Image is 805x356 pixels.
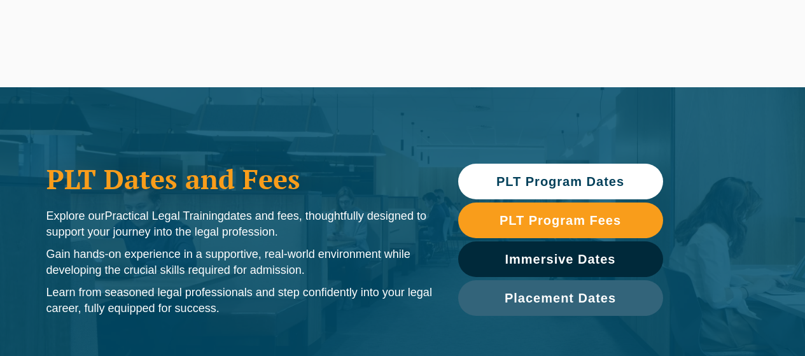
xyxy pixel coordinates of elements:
a: PLT Program Fees [458,203,663,238]
h1: PLT Dates and Fees [46,163,433,195]
span: Immersive Dates [505,253,616,266]
p: Learn from seasoned legal professionals and step confidently into your legal career, fully equipp... [46,285,433,317]
a: PLT Program Dates [458,164,663,199]
span: Practical Legal Training [105,210,224,222]
span: PLT Program Dates [496,175,624,188]
a: Immersive Dates [458,241,663,277]
p: Explore our dates and fees, thoughtfully designed to support your journey into the legal profession. [46,208,433,240]
span: PLT Program Fees [500,214,621,227]
span: Placement Dates [505,292,616,304]
a: Placement Dates [458,280,663,316]
p: Gain hands-on experience in a supportive, real-world environment while developing the crucial ski... [46,246,433,278]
